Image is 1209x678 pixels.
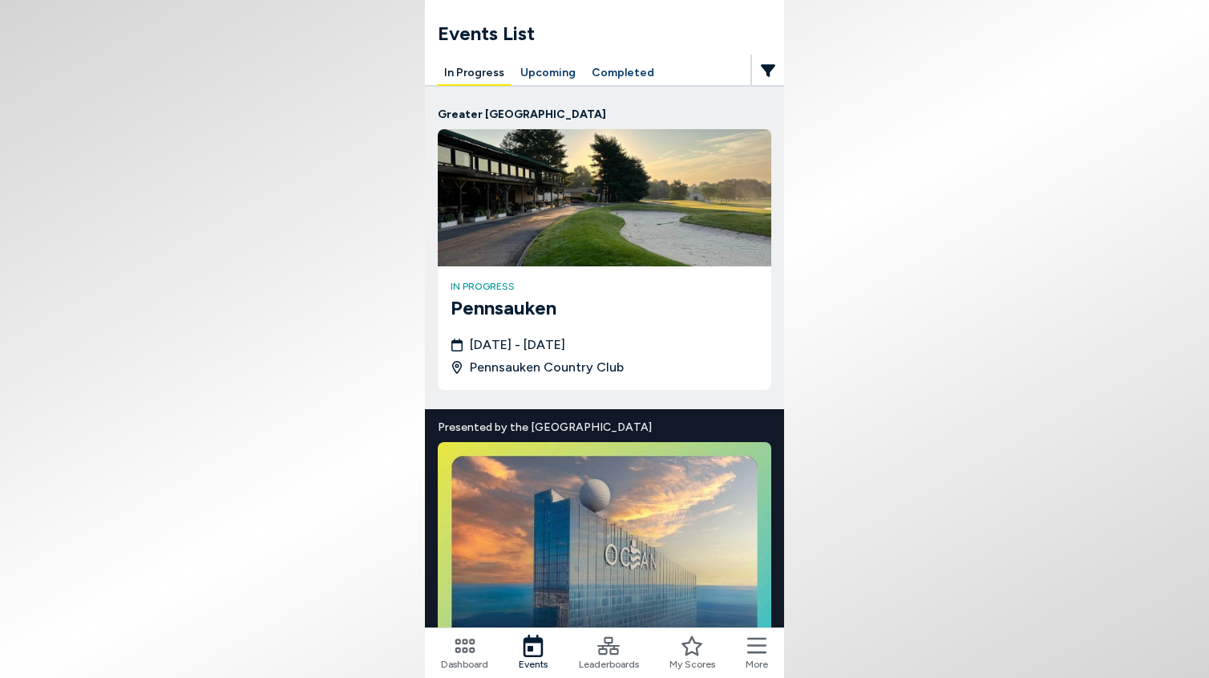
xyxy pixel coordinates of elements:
p: Greater [GEOGRAPHIC_DATA] [438,106,771,123]
h1: Events List [438,19,784,48]
a: Pennsaukenin progressPennsauken[DATE] - [DATE]Pennsauken Country Club [438,129,771,390]
button: Completed [585,61,661,86]
a: Events [519,635,548,672]
a: My Scores [669,635,715,672]
span: Pennsauken Country Club [470,358,624,377]
a: Leaderboards [579,635,639,672]
div: Manage your account [425,61,784,86]
img: Pennsauken [438,129,771,266]
h4: in progress [451,279,758,294]
span: Presented by the [GEOGRAPHIC_DATA] [438,419,771,436]
button: More [746,635,768,672]
h3: Pennsauken [451,294,758,323]
span: More [746,657,768,672]
span: Events [519,657,548,672]
span: My Scores [669,657,715,672]
button: Upcoming [514,61,582,86]
span: Dashboard [441,657,488,672]
span: [DATE] - [DATE] [470,335,565,355]
button: In Progress [438,61,511,86]
span: Leaderboards [579,657,639,672]
a: Dashboard [441,635,488,672]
